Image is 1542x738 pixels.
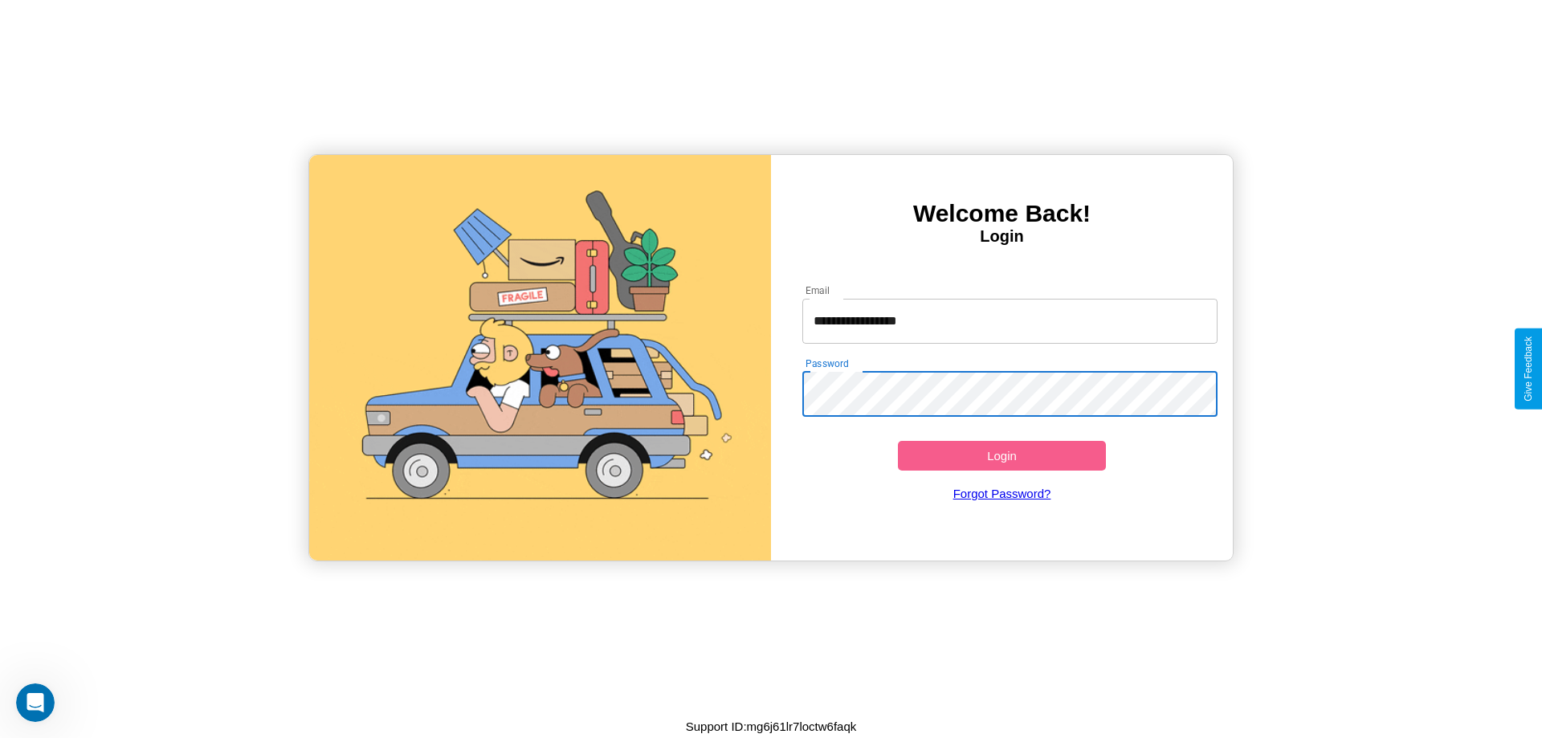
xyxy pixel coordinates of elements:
button: Login [898,441,1106,471]
iframe: Intercom live chat [16,683,55,722]
p: Support ID: mg6j61lr7loctw6faqk [686,716,857,737]
a: Forgot Password? [794,471,1210,516]
label: Email [806,283,830,297]
h3: Welcome Back! [771,200,1233,227]
img: gif [309,155,771,561]
label: Password [806,357,848,370]
div: Give Feedback [1523,336,1534,402]
h4: Login [771,227,1233,246]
